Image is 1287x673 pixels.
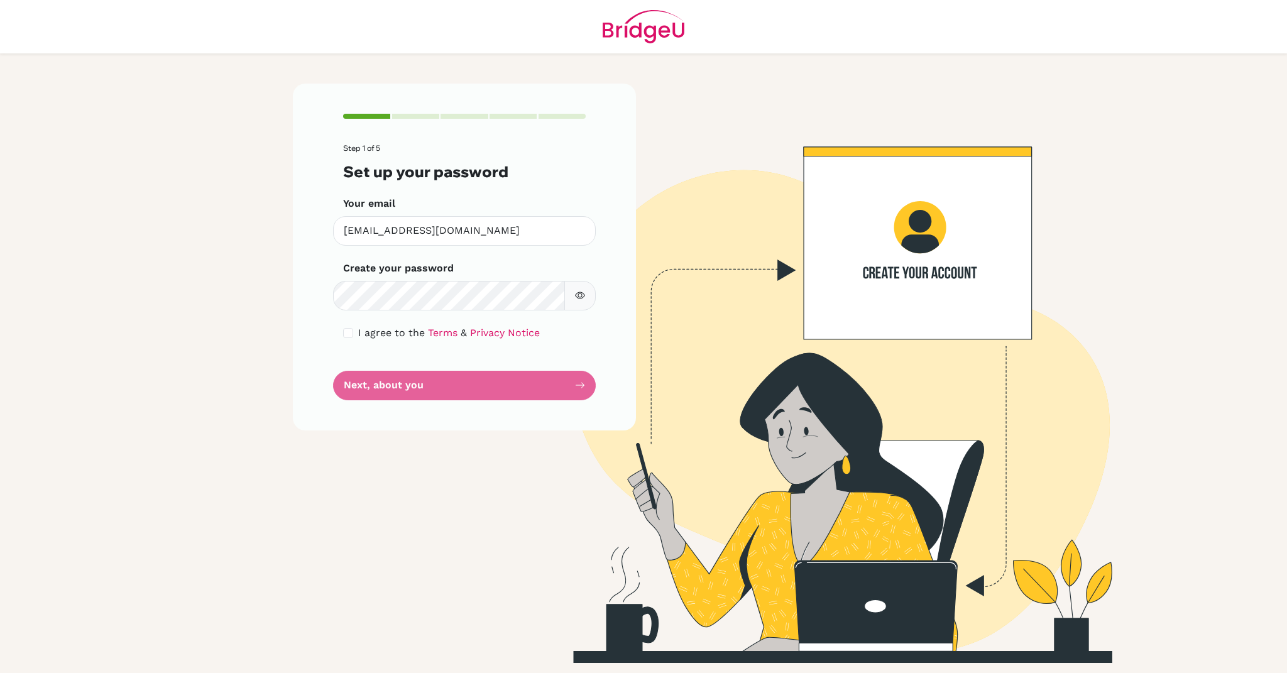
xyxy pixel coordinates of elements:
[464,84,1181,663] img: Create your account
[343,163,586,181] h3: Set up your password
[428,327,457,339] a: Terms
[333,216,596,246] input: Insert your email*
[358,327,425,339] span: I agree to the
[470,327,540,339] a: Privacy Notice
[343,196,395,211] label: Your email
[461,327,467,339] span: &
[343,143,380,153] span: Step 1 of 5
[343,261,454,276] label: Create your password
